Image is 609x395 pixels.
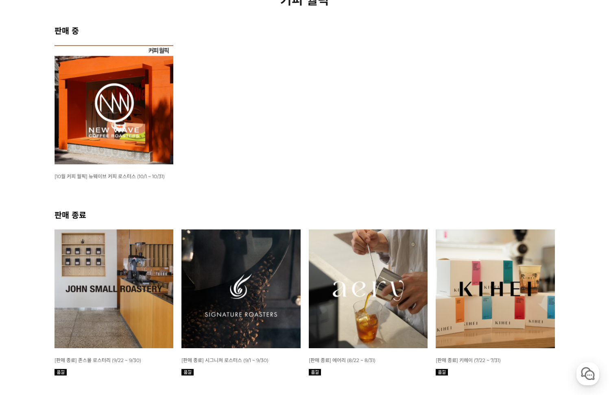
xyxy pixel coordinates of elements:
img: 품절 [181,369,194,375]
a: [판매 종료] 키헤이 (7/22 ~ 7/31) [436,357,501,363]
img: 품절 [436,369,448,375]
span: 설정 [126,270,135,277]
img: [판매 종료] 존스몰 로스터리 (9/22 ~ 9/30) [55,229,174,349]
a: 대화 [54,258,105,278]
a: 설정 [105,258,156,278]
a: 홈 [2,258,54,278]
a: [판매 종료] 존스몰 로스터리 (9/22 ~ 9/30) [55,357,141,363]
img: 품절 [309,369,321,375]
a: [판매 종료] 시그니쳐 로스터스 (9/1 ~ 9/30) [181,357,268,363]
img: [판매 종료] 시그니쳐 로스터스 (9/1 ~ 9/30) [181,229,301,349]
img: 7월 커피 스몰 월픽 키헤이 [436,229,555,349]
a: [판매 종료] 에어리 (8/22 ~ 8/31) [309,357,375,363]
img: 품절 [55,369,67,375]
img: [10월 커피 월픽] 뉴웨이브 커피 로스터스 (10/1 ~ 10/31) [55,45,174,164]
span: 대화 [74,271,84,277]
h2: 판매 중 [55,24,555,36]
h2: 판매 종료 [55,209,555,220]
img: 8월 커피 스몰 월픽 에어리 [309,229,428,349]
span: 홈 [26,270,31,277]
a: [10월 커피 월픽] 뉴웨이브 커피 로스터스 (10/1 ~ 10/31) [55,173,165,179]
